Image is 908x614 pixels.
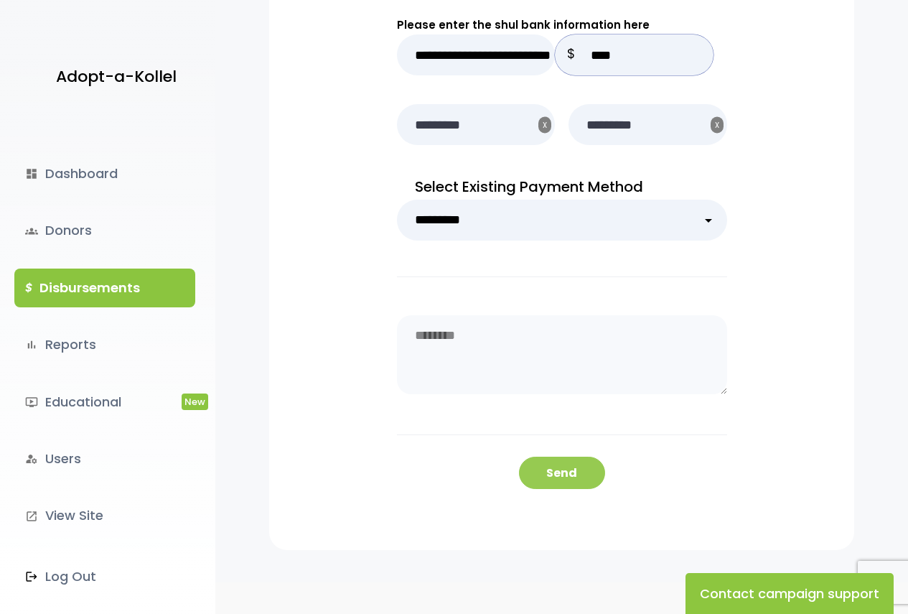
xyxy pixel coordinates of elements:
[14,439,195,478] a: manage_accountsUsers
[555,34,587,75] p: $
[56,62,177,91] p: Adopt-a-Kollel
[25,338,38,351] i: bar_chart
[14,211,195,250] a: groupsDonors
[25,510,38,523] i: launch
[14,557,195,596] a: Log Out
[538,117,551,134] button: X
[14,325,195,364] a: bar_chartReports
[14,496,195,535] a: launchView Site
[25,225,38,238] span: groups
[49,42,177,111] a: Adopt-a-Kollel
[685,573,894,614] button: Contact campaign support
[25,167,38,180] i: dashboard
[182,394,208,410] span: New
[25,278,32,299] i: $
[519,457,605,489] button: Send
[711,117,724,134] button: X
[14,269,195,307] a: $Disbursements
[397,15,727,34] p: Please enter the shul bank information here
[397,174,727,200] p: Select Existing Payment Method
[14,154,195,193] a: dashboardDashboard
[14,383,195,422] a: ondemand_videoEducationalNew
[25,396,38,409] i: ondemand_video
[25,452,38,465] i: manage_accounts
